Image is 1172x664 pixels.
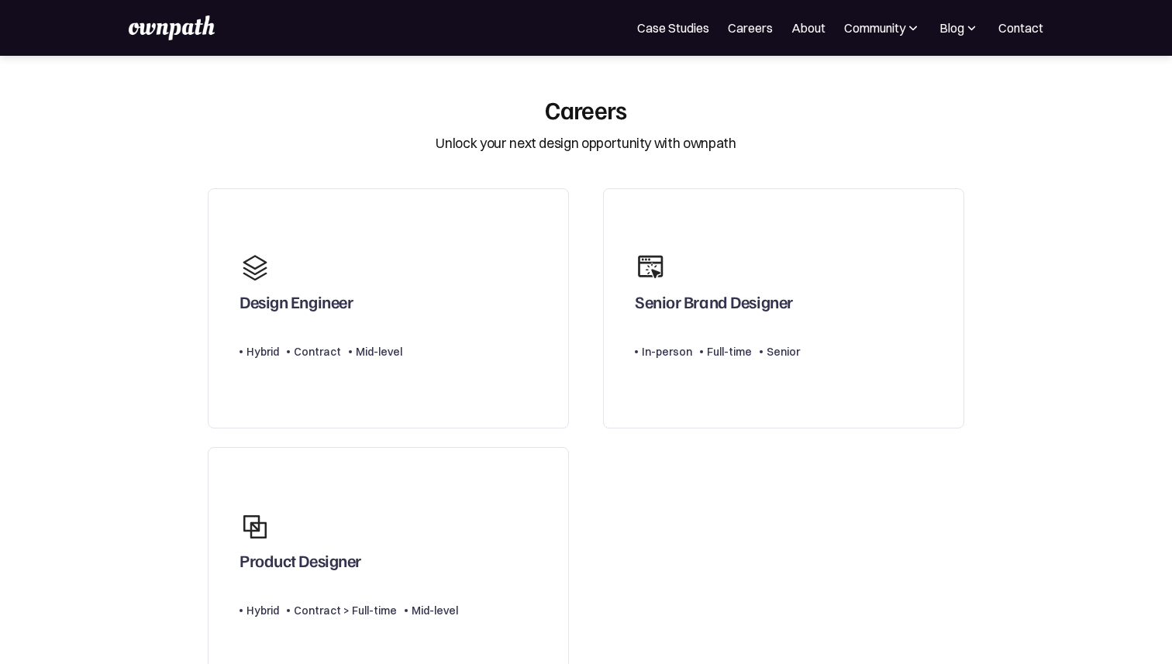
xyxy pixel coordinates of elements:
div: Community [844,19,905,37]
a: Careers [728,19,773,37]
div: Design Engineer [240,291,353,319]
div: Mid-level [412,601,458,620]
div: Blog [939,19,964,37]
a: Case Studies [637,19,709,37]
a: Contact [998,19,1043,37]
div: Unlock your next design opportunity with ownpath [436,133,736,153]
div: Mid-level [356,342,402,361]
a: Design EngineerHybridContractMid-level [208,188,569,429]
div: Senior Brand Designer [635,291,793,319]
div: Hybrid [246,342,279,361]
div: Full-time [707,342,752,361]
div: Senior [767,342,800,361]
div: Contract [294,342,341,361]
div: Hybrid [246,601,279,620]
div: Product Designer [240,550,361,578]
div: Contract > Full-time [294,601,397,620]
div: Community [844,19,921,37]
a: Senior Brand DesignerIn-personFull-timeSenior [603,188,964,429]
div: Blog [939,19,980,37]
div: Careers [545,95,627,124]
div: In-person [642,342,692,361]
a: About [791,19,826,37]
